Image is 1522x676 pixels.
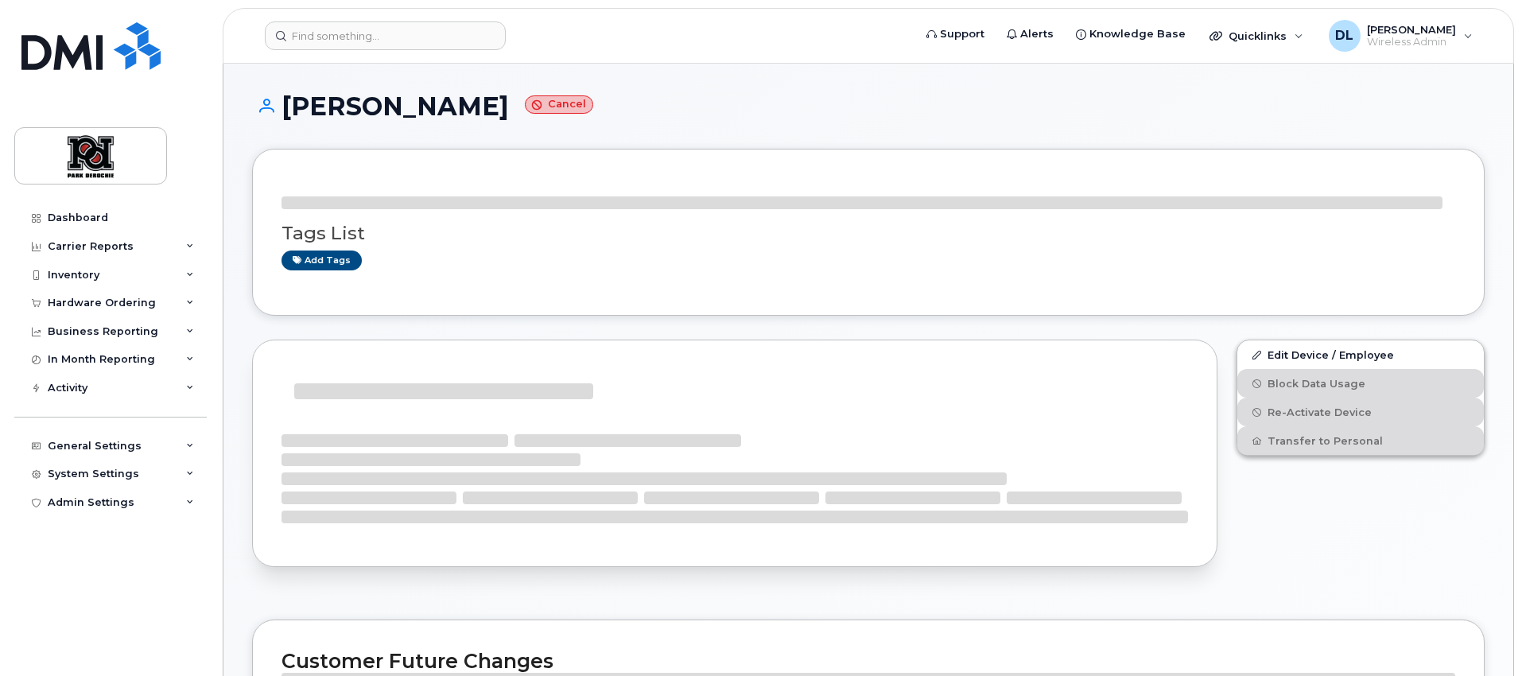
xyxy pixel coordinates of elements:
button: Block Data Usage [1237,369,1484,398]
h3: Tags List [281,223,1455,243]
h1: [PERSON_NAME] [252,92,1485,120]
a: Add tags [281,251,362,270]
span: Re-Activate Device [1268,406,1372,418]
button: Transfer to Personal [1237,426,1484,455]
h2: Customer Future Changes [281,649,1455,673]
a: Edit Device / Employee [1237,340,1484,369]
small: Cancel [525,95,593,114]
button: Re-Activate Device [1237,398,1484,426]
